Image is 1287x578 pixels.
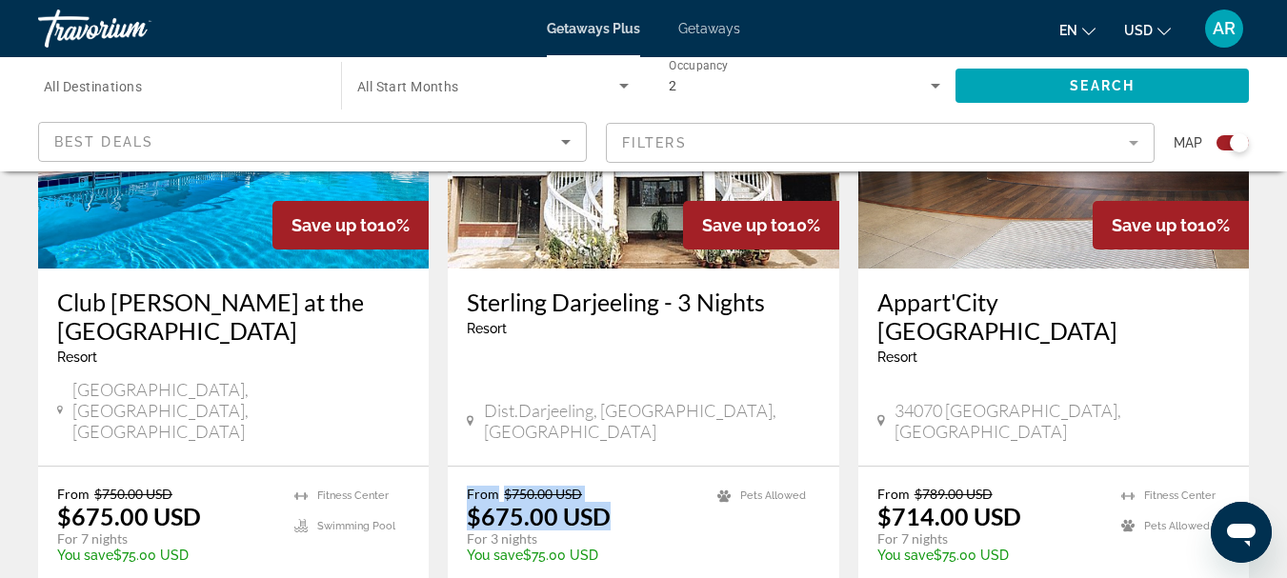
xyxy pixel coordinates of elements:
[877,288,1230,345] a: Appart'City [GEOGRAPHIC_DATA]
[1174,130,1202,156] span: Map
[877,502,1021,530] p: $714.00 USD
[54,134,153,149] span: Best Deals
[877,548,1102,563] p: $75.00 USD
[683,201,839,249] div: 10%
[1112,215,1197,235] span: Save up to
[1059,16,1096,44] button: Change language
[895,400,1230,442] span: 34070 [GEOGRAPHIC_DATA], [GEOGRAPHIC_DATA]
[484,400,820,442] span: Dist.Darjeeling, [GEOGRAPHIC_DATA], [GEOGRAPHIC_DATA]
[504,486,582,502] span: $750.00 USD
[72,379,410,442] span: [GEOGRAPHIC_DATA], [GEOGRAPHIC_DATA], [GEOGRAPHIC_DATA]
[1144,489,1216,502] span: Fitness Center
[1213,19,1236,38] span: AR
[467,486,499,502] span: From
[1070,78,1135,93] span: Search
[877,548,934,563] span: You save
[317,520,395,532] span: Swimming Pool
[94,486,172,502] span: $750.00 USD
[669,78,676,93] span: 2
[57,288,410,345] a: Club [PERSON_NAME] at the [GEOGRAPHIC_DATA]
[292,215,377,235] span: Save up to
[57,530,275,548] p: For 7 nights
[54,130,571,153] mat-select: Sort by
[877,486,910,502] span: From
[1093,201,1249,249] div: 10%
[1144,520,1210,532] span: Pets Allowed
[38,4,229,53] a: Travorium
[702,215,788,235] span: Save up to
[467,321,507,336] span: Resort
[547,21,640,36] a: Getaways Plus
[467,530,697,548] p: For 3 nights
[57,548,113,563] span: You save
[357,79,459,94] span: All Start Months
[740,489,806,502] span: Pets Allowed
[678,21,740,36] a: Getaways
[57,548,275,563] p: $75.00 USD
[955,69,1249,103] button: Search
[272,201,429,249] div: 10%
[877,349,917,365] span: Resort
[467,548,697,563] p: $75.00 USD
[467,548,523,563] span: You save
[467,288,819,316] a: Sterling Darjeeling - 3 Nights
[44,79,142,94] span: All Destinations
[915,486,993,502] span: $789.00 USD
[669,59,729,72] span: Occupancy
[1124,23,1153,38] span: USD
[1124,16,1171,44] button: Change currency
[57,502,201,530] p: $675.00 USD
[1211,502,1272,563] iframe: Botón para iniciar la ventana de mensajería
[606,122,1155,164] button: Filter
[467,502,611,530] p: $675.00 USD
[57,486,90,502] span: From
[1059,23,1077,38] span: en
[1199,9,1249,49] button: User Menu
[877,530,1102,548] p: For 7 nights
[317,489,389,502] span: Fitness Center
[57,349,97,365] span: Resort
